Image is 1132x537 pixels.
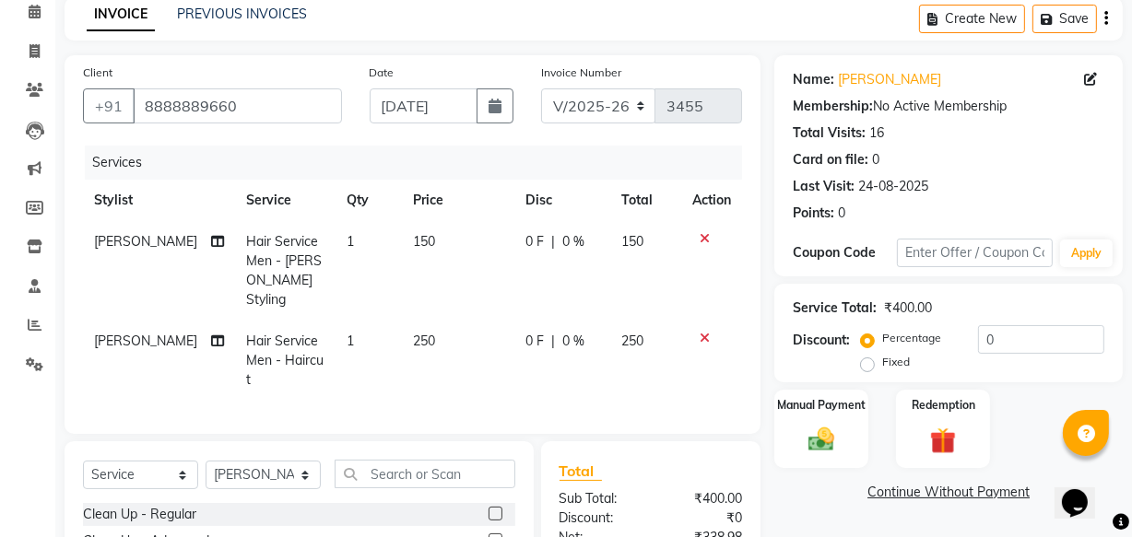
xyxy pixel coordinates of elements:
[133,88,342,123] input: Search by Name/Mobile/Email/Code
[872,150,879,169] div: 0
[1032,5,1097,33] button: Save
[413,233,435,250] span: 150
[546,489,651,508] div: Sub Total:
[246,333,324,388] span: Hair Service Men - Haircut
[793,150,868,169] div: Card on file:
[621,233,643,250] span: 150
[562,332,584,351] span: 0 %
[793,123,866,143] div: Total Visits:
[882,330,941,346] label: Percentage
[177,6,307,22] a: PREVIOUS INVOICES
[793,70,834,89] div: Name:
[347,333,354,349] span: 1
[838,204,845,223] div: 0
[778,483,1119,502] a: Continue Without Payment
[651,489,756,508] div: ₹400.00
[869,123,884,143] div: 16
[551,232,555,251] span: |
[651,508,756,528] div: ₹0
[541,64,621,81] label: Invoice Number
[610,180,681,221] th: Total
[546,508,651,528] div: Discount:
[347,233,354,250] span: 1
[793,243,897,263] div: Coupon Code
[235,180,335,221] th: Service
[793,298,877,318] div: Service Total:
[335,460,515,488] input: Search or Scan
[83,505,196,524] div: Clean Up - Regular
[83,64,112,81] label: Client
[525,232,544,251] span: 0 F
[413,333,435,349] span: 250
[882,354,910,370] label: Fixed
[525,332,544,351] span: 0 F
[83,88,135,123] button: +91
[370,64,395,81] label: Date
[793,97,873,116] div: Membership:
[793,204,834,223] div: Points:
[884,298,932,318] div: ₹400.00
[94,333,197,349] span: [PERSON_NAME]
[1060,239,1113,267] button: Apply
[912,397,975,414] label: Redemption
[922,425,964,457] img: _gift.svg
[1055,463,1114,519] iframe: chat widget
[551,332,555,351] span: |
[560,461,602,481] span: Total
[777,397,866,414] label: Manual Payment
[793,331,850,350] div: Discount:
[514,180,610,221] th: Disc
[85,146,756,180] div: Services
[402,180,515,221] th: Price
[562,232,584,251] span: 0 %
[800,425,843,455] img: _cash.svg
[246,233,322,308] span: Hair Service Men - [PERSON_NAME] Styling
[919,5,1025,33] button: Create New
[83,180,235,221] th: Stylist
[858,177,928,196] div: 24-08-2025
[94,233,197,250] span: [PERSON_NAME]
[793,97,1104,116] div: No Active Membership
[681,180,742,221] th: Action
[336,180,402,221] th: Qty
[838,70,941,89] a: [PERSON_NAME]
[621,333,643,349] span: 250
[897,239,1053,267] input: Enter Offer / Coupon Code
[793,177,855,196] div: Last Visit:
